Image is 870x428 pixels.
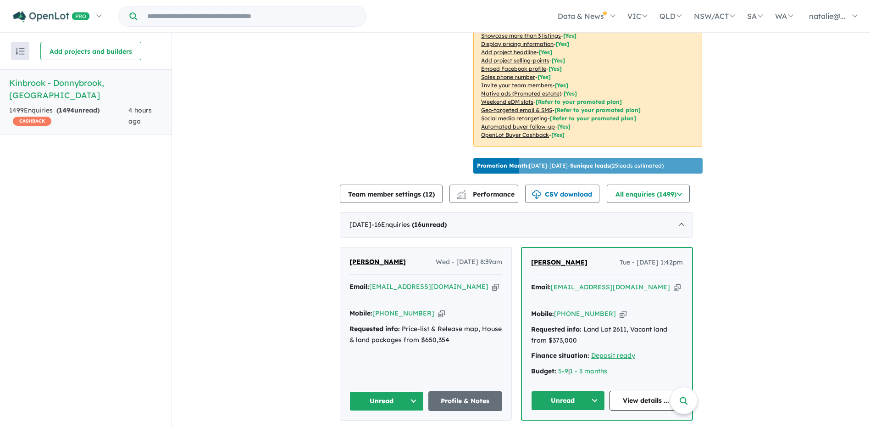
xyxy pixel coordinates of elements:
div: [DATE] [340,212,693,238]
button: Team member settings (12) [340,185,443,203]
span: [ Yes ] [552,57,565,64]
span: [Refer to your promoted plan] [550,115,636,122]
span: [Yes] [564,90,577,97]
span: [PERSON_NAME] [349,258,406,266]
button: Copy [674,282,681,292]
div: Price-list & Release map, House & land packages from $650,354 [349,324,502,346]
b: Promotion Month: [477,162,529,169]
u: Add project headline [481,49,537,56]
button: CSV download [525,185,599,203]
u: Geo-targeted email & SMS [481,107,552,113]
a: [EMAIL_ADDRESS][DOMAIN_NAME] [369,282,488,291]
span: Wed - [DATE] 8:39am [436,257,502,268]
img: Openlot PRO Logo White [13,11,90,23]
a: 5-9 [558,367,568,375]
span: natalie@... [809,11,846,21]
p: [DATE] - [DATE] - ( 25 leads estimated) [477,162,664,170]
img: sort.svg [16,48,25,55]
span: [ Yes ] [563,32,576,39]
a: [PERSON_NAME] [531,257,587,268]
img: bar-chart.svg [457,193,466,199]
span: 16 [414,220,421,229]
button: Unread [531,391,605,411]
span: [Yes] [557,123,571,130]
strong: Requested info: [531,325,582,333]
span: [ Yes ] [539,49,552,56]
u: Invite your team members [481,82,553,89]
h5: Kinbrook - Donnybrook , [GEOGRAPHIC_DATA] [9,77,162,101]
a: [EMAIL_ADDRESS][DOMAIN_NAME] [551,283,670,291]
div: Land Lot 2611, Vacant land from $373,000 [531,324,683,346]
div: | [531,366,683,377]
u: Automated buyer follow-up [481,123,555,130]
u: Social media retargeting [481,115,548,122]
img: download icon [532,190,541,199]
strong: Mobile: [349,309,372,317]
span: [Refer to your promoted plan] [554,107,641,113]
strong: Mobile: [531,310,554,318]
strong: ( unread) [412,220,447,229]
u: Sales phone number [481,73,535,80]
span: [PERSON_NAME] [531,258,587,266]
button: Copy [438,309,445,318]
u: Add project selling-points [481,57,549,64]
span: [ Yes ] [538,73,551,80]
button: Unread [349,391,424,411]
span: Performance [458,190,515,198]
strong: Email: [349,282,369,291]
span: - 16 Enquir ies [371,220,447,229]
button: Add projects and builders [40,42,141,60]
u: Native ads (Promoted estate) [481,90,561,97]
u: OpenLot Buyer Cashback [481,131,549,138]
span: Tue - [DATE] 1:42pm [620,257,683,268]
u: Showcase more than 3 listings [481,32,561,39]
a: [PHONE_NUMBER] [372,309,434,317]
span: [ Yes ] [555,82,568,89]
span: CASHBACK [13,117,51,126]
button: Performance [449,185,518,203]
span: 4 hours ago [128,106,152,125]
span: [Refer to your promoted plan] [536,98,622,105]
span: 12 [425,190,432,198]
u: Display pricing information [481,40,554,47]
img: line-chart.svg [457,190,465,195]
button: Copy [492,282,499,292]
strong: Budget: [531,367,556,375]
a: [PHONE_NUMBER] [554,310,616,318]
a: View details ... [610,391,683,411]
button: Copy [620,309,626,319]
span: [ Yes ] [549,65,562,72]
span: [ Yes ] [556,40,569,47]
u: Embed Facebook profile [481,65,546,72]
a: 1 - 3 months [570,367,607,375]
strong: Requested info: [349,325,400,333]
b: 5 unique leads [570,162,610,169]
input: Try estate name, suburb, builder or developer [139,6,364,26]
strong: Finance situation: [531,351,589,360]
a: Deposit ready [591,351,635,360]
span: 1494 [59,106,74,114]
a: Profile & Notes [428,391,503,411]
strong: ( unread) [56,106,100,114]
a: [PERSON_NAME] [349,257,406,268]
u: Weekend eDM slots [481,98,533,105]
div: 1499 Enquir ies [9,105,128,127]
strong: Email: [531,283,551,291]
span: [Yes] [551,131,565,138]
button: All enquiries (1499) [607,185,690,203]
